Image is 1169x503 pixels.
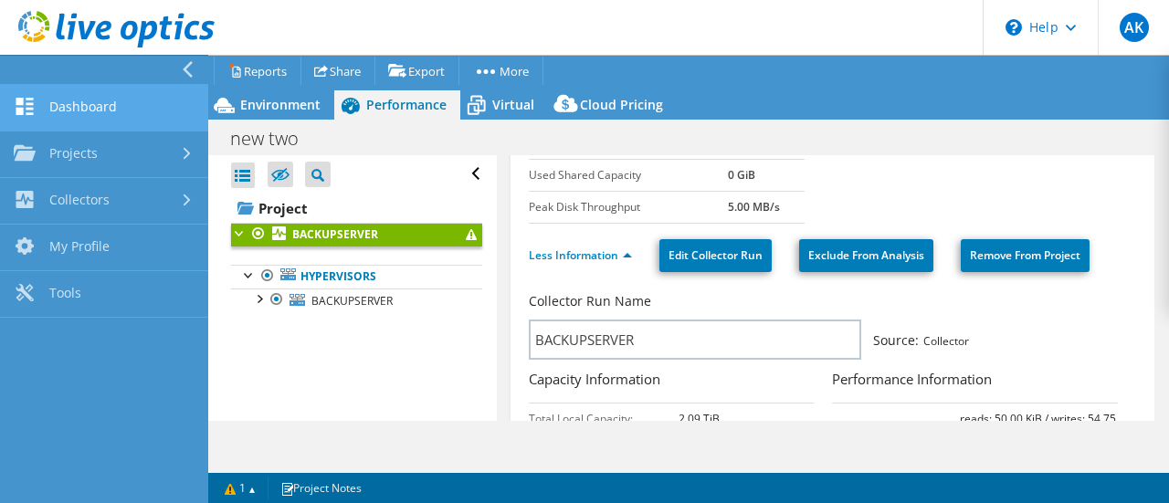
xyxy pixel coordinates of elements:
a: 1 [212,477,269,499]
b: 5.00 MB/s [728,199,780,215]
span: Virtual [492,96,534,113]
td: Average IO Size: [832,403,960,456]
a: Hypervisors [231,265,482,288]
a: Share [300,57,375,85]
svg: \n [1006,19,1022,36]
span: Collector [873,333,969,349]
span: AK [1120,13,1149,42]
b: 0 GiB [728,167,755,183]
span: Cloud Pricing [580,96,663,113]
a: Project [231,194,482,223]
td: 2.09 TiB [679,403,814,435]
b: BACKUPSERVER [292,226,378,242]
a: Less Information [529,247,632,263]
label: Source: [873,331,919,350]
a: Export [374,57,459,85]
a: Reports [214,57,301,85]
span: Environment [240,96,321,113]
b: reads: 50.00 KiB / writes: 54.75 KiB [960,411,1116,448]
span: BACKUPSERVER [311,293,393,309]
a: Project Notes [268,477,374,499]
a: Remove From Project [961,239,1090,272]
label: Used Shared Capacity [529,166,729,184]
label: Collector Run Name [529,292,651,310]
a: Exclude From Analysis [799,239,933,272]
h3: Capacity Information [529,369,815,393]
label: Peak Disk Throughput [529,198,729,216]
td: Total Local Capacity: [529,403,679,435]
a: Edit Collector Run [659,239,772,272]
h1: new two [222,129,327,149]
h3: Performance Information [832,369,1118,393]
span: Performance [366,96,447,113]
a: More [458,57,543,85]
a: BACKUPSERVER [231,223,482,246]
a: BACKUPSERVER [231,288,482,312]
